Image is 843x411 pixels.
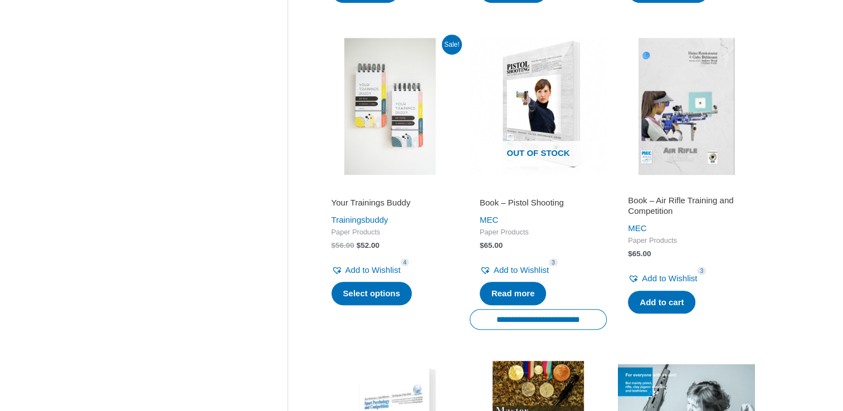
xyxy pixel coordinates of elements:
[494,265,549,275] span: Add to Wishlist
[618,38,755,175] img: Book - Air Rifle Training and Competition
[480,182,597,195] iframe: Customer reviews powered by Trustpilot
[628,291,695,314] a: Add to cart: “Book - Air Rifle Training and Competition”
[332,182,449,195] iframe: Customer reviews powered by Trustpilot
[332,241,336,249] span: $
[628,182,745,195] iframe: Customer reviews powered by Trustpilot
[470,38,607,175] img: Book - Pistol Shooting
[357,241,361,249] span: $
[478,141,598,167] span: Out of stock
[480,241,503,249] bdi: 65.00
[332,282,412,305] a: Select options for “Your Trainings Buddy”
[628,195,745,221] a: Book – Air Rifle Training and Competition
[442,35,462,55] span: Sale!
[549,258,558,267] span: 3
[628,249,632,258] span: $
[628,249,651,258] bdi: 65.00
[480,197,597,212] a: Book – Pistol Shooting
[642,273,697,283] span: Add to Wishlist
[480,228,597,237] span: Paper Products
[480,215,498,224] a: MEC
[480,282,547,305] a: Read more about “Book - Pistol Shooting”
[332,228,449,237] span: Paper Products
[480,262,549,278] a: Add to Wishlist
[332,241,354,249] bdi: 56.00
[480,241,484,249] span: $
[357,241,379,249] bdi: 52.00
[332,197,449,208] h2: Your Trainings Buddy
[332,262,401,278] a: Add to Wishlist
[332,215,388,224] a: Trainingsbuddy
[332,197,449,212] a: Your Trainings Buddy
[321,38,459,175] img: Your Trainings Buddy
[628,195,745,217] h2: Book – Air Rifle Training and Competition
[345,265,401,275] span: Add to Wishlist
[697,267,706,275] span: 3
[628,236,745,246] span: Paper Products
[470,38,607,175] a: Out of stock
[401,258,410,267] span: 4
[628,223,646,233] a: MEC
[480,197,597,208] h2: Book – Pistol Shooting
[628,271,697,286] a: Add to Wishlist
